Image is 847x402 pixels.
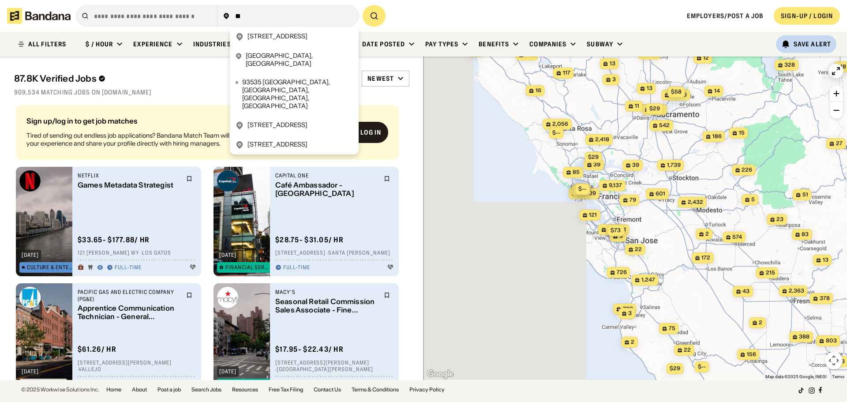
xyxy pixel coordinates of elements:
[781,12,833,20] div: SIGN-UP / LOGIN
[617,269,627,276] span: 726
[712,133,722,140] span: 186
[362,40,405,48] div: Date Posted
[698,363,706,370] span: $--
[659,122,670,129] span: 542
[612,76,616,83] span: 3
[275,297,379,314] div: Seasonal Retail Commission Sales Associate - Fine Jewelry, [GEOGRAPHIC_DATA]
[794,40,831,48] div: Save Alert
[242,78,353,110] div: 93535 [GEOGRAPHIC_DATA], [GEOGRAPHIC_DATA], [GEOGRAPHIC_DATA], [GEOGRAPHIC_DATA]
[832,374,844,379] a: Terms (opens in new tab)
[747,351,756,358] span: 156
[802,231,809,238] span: 83
[7,8,71,24] img: Bandana logotype
[247,140,307,149] div: [STREET_ADDRESS]
[78,345,116,354] div: $ 61.26 / hr
[587,40,613,48] div: Subway
[352,387,399,392] a: Terms & Conditions
[766,269,775,277] span: 215
[246,52,353,68] div: [GEOGRAPHIC_DATA], [GEOGRAPHIC_DATA]
[837,63,846,70] span: $18
[742,166,752,174] span: 226
[628,310,632,317] span: 3
[623,305,633,313] span: 733
[225,265,270,270] div: Financial Services
[283,264,310,271] div: Full-time
[688,199,703,206] span: 2,432
[78,289,181,302] div: Pacific Gas and Electric Company (PG&E)
[219,252,236,258] div: [DATE]
[78,172,181,179] div: Netflix
[78,359,196,373] div: [STREET_ADDRESS][PERSON_NAME] · Vallejo
[275,181,379,198] div: Café Ambassador - [GEOGRAPHIC_DATA]
[703,54,709,62] span: 12
[739,129,745,137] span: 15
[275,250,394,257] div: [STREET_ADDRESS] · Santa [PERSON_NAME]
[26,117,315,124] div: Sign up/log in to get job matches
[367,75,394,83] div: Newest
[426,368,455,380] a: Open this area in Google Maps (opens a new window)
[635,246,642,253] span: 22
[649,105,660,112] span: $29
[784,61,795,69] span: 328
[705,230,709,238] span: 2
[78,235,150,244] div: $ 33.65 - $177.88 / hr
[635,102,639,110] span: 11
[157,387,181,392] a: Post a job
[247,121,307,130] div: [STREET_ADDRESS]
[671,88,682,95] span: $58
[275,235,344,244] div: $ 28.75 - $31.05 / hr
[275,359,394,373] div: [STREET_ADDRESS][PERSON_NAME] · [GEOGRAPHIC_DATA][PERSON_NAME]
[426,368,455,380] img: Google
[409,387,445,392] a: Privacy Policy
[684,346,691,354] span: 22
[648,50,657,58] span: 189
[647,85,652,92] span: 13
[751,196,755,203] span: 5
[14,73,297,84] div: 87.8K Verified Jobs
[19,170,41,192] img: Netflix logo
[269,387,303,392] a: Free Tax Filing
[191,387,221,392] a: Search Jobs
[529,40,566,48] div: Companies
[631,338,634,346] span: 2
[314,387,341,392] a: Contact Us
[217,170,238,192] img: Capital One logo
[247,32,307,41] div: [STREET_ADDRESS]
[578,190,596,197] span: 25,109
[275,172,379,179] div: Capital One
[670,365,680,372] span: $29
[671,91,687,99] span: 4,620
[219,369,236,374] div: [DATE]
[525,51,535,59] span: 148
[14,88,409,96] div: 909,534 matching jobs on [DOMAIN_NAME]
[26,131,315,147] div: Tired of sending out endless job applications? Bandana Match Team will recommend jobs tailored to...
[536,87,541,94] span: 16
[742,288,750,295] span: 43
[776,216,783,223] span: 23
[714,87,720,95] span: 14
[563,69,570,77] span: 117
[22,252,39,258] div: [DATE]
[133,40,172,48] div: Experience
[86,40,113,48] div: $ / hour
[19,287,41,308] img: Pacific Gas and Electric Company (PG&E) logo
[765,374,827,379] span: Map data ©2025 Google, INEGI
[823,256,828,264] span: 13
[687,12,763,20] a: Employers/Post a job
[78,304,181,321] div: Apprentice Communication Technician - General Construction (Various Locations)
[732,233,742,241] span: 574
[802,191,808,199] span: 51
[609,182,622,189] span: 9,137
[232,387,258,392] a: Resources
[595,136,609,143] span: 2,418
[479,40,509,48] div: Benefits
[552,129,560,136] span: $--
[656,190,665,198] span: 601
[588,154,599,160] span: $29
[667,162,681,169] span: 1,739
[28,41,66,47] div: ALL FILTERS
[632,162,639,169] span: 39
[836,140,843,147] span: 27
[132,387,147,392] a: About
